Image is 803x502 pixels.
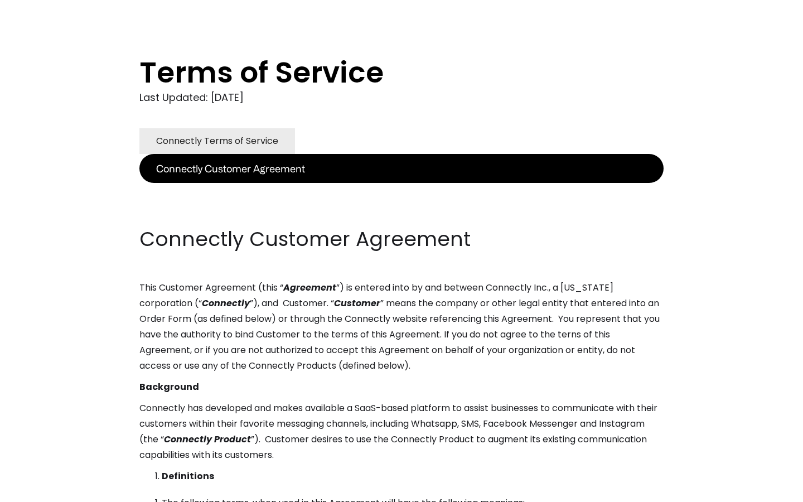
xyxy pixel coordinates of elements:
[162,470,214,482] strong: Definitions
[139,400,664,463] p: Connectly has developed and makes available a SaaS-based platform to assist businesses to communi...
[139,280,664,374] p: This Customer Agreement (this “ ”) is entered into by and between Connectly Inc., a [US_STATE] co...
[283,281,336,294] em: Agreement
[202,297,250,310] em: Connectly
[164,433,251,446] em: Connectly Product
[139,204,664,220] p: ‍
[139,225,664,253] h2: Connectly Customer Agreement
[139,56,619,89] h1: Terms of Service
[334,297,380,310] em: Customer
[156,133,278,149] div: Connectly Terms of Service
[139,89,664,106] div: Last Updated: [DATE]
[139,183,664,199] p: ‍
[156,161,305,176] div: Connectly Customer Agreement
[139,380,199,393] strong: Background
[22,482,67,498] ul: Language list
[11,481,67,498] aside: Language selected: English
